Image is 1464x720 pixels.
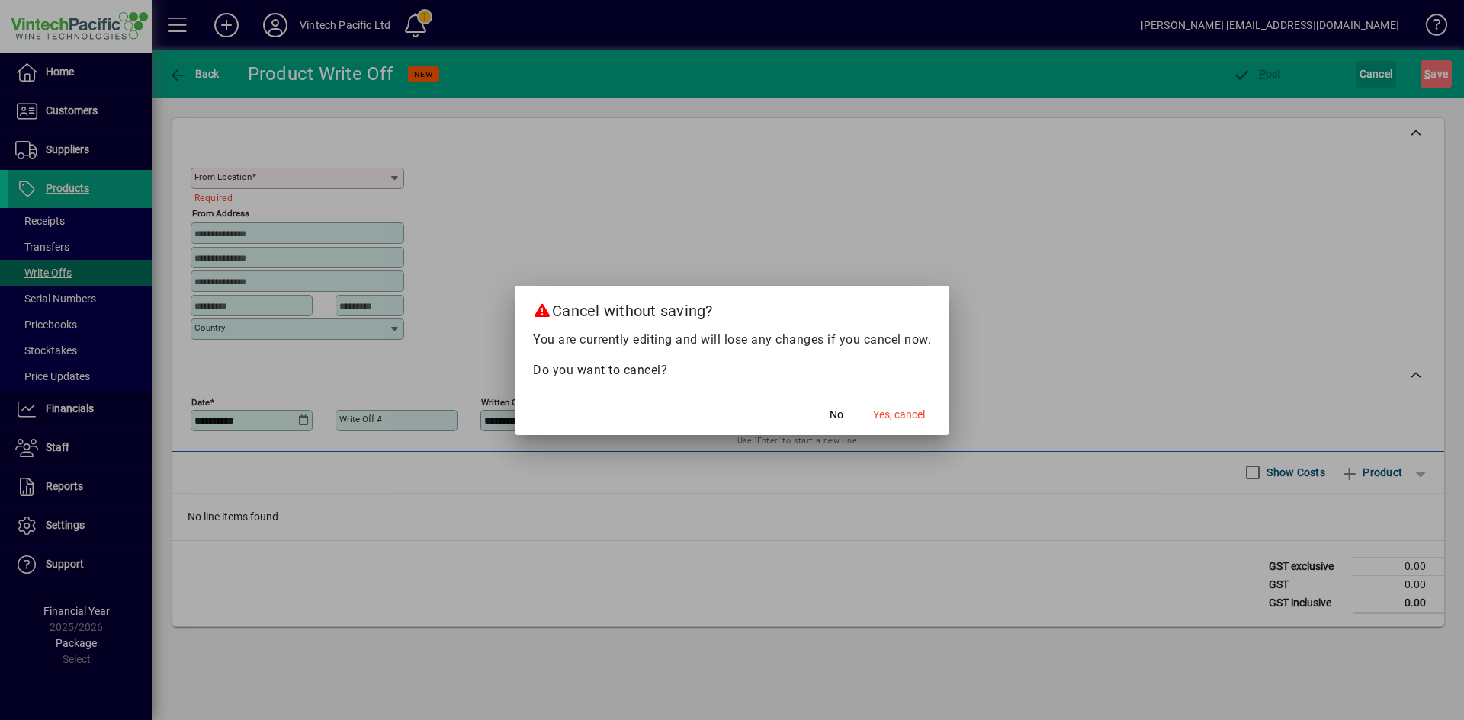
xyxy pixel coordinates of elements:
[533,331,931,349] p: You are currently editing and will lose any changes if you cancel now.
[533,361,931,379] p: Do you want to cancel?
[867,402,931,429] button: Yes, cancel
[830,407,843,423] span: No
[873,407,925,423] span: Yes, cancel
[515,286,949,330] h2: Cancel without saving?
[812,402,861,429] button: No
